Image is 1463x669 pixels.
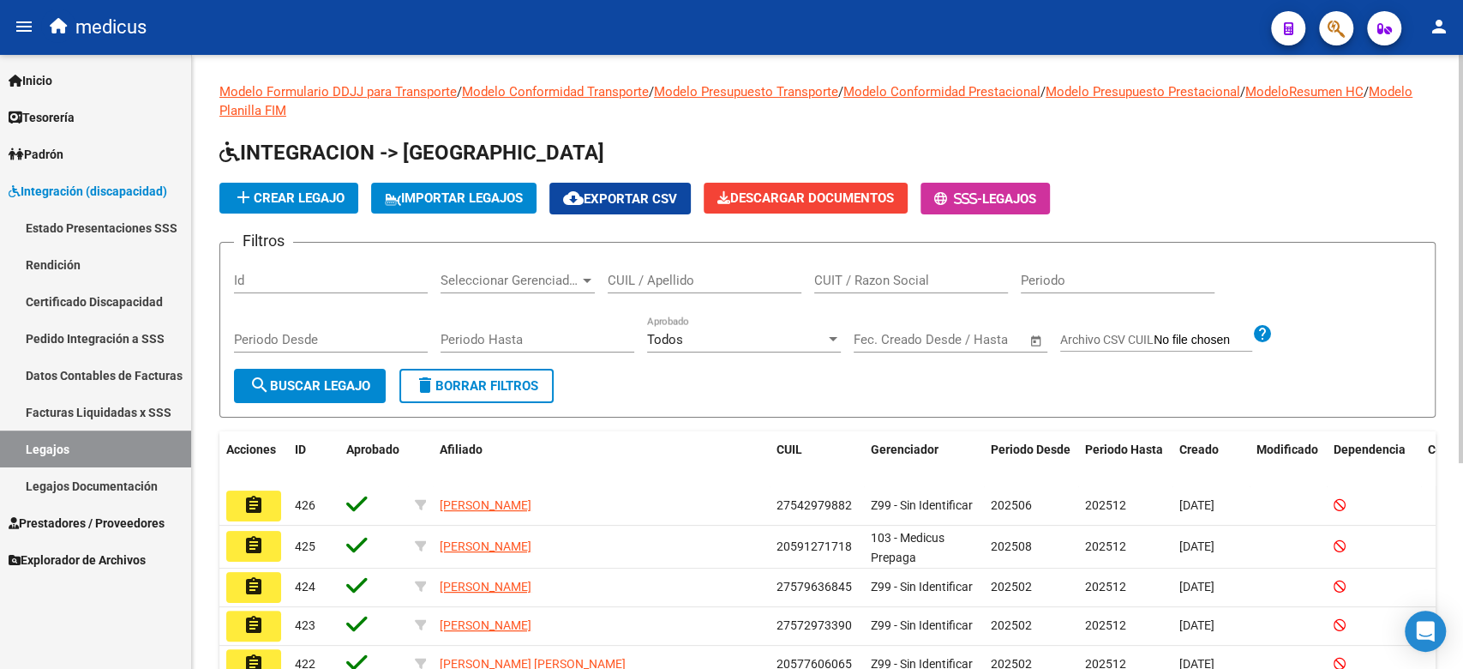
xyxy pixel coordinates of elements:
[399,369,554,403] button: Borrar Filtros
[440,443,483,456] span: Afiliado
[433,431,770,488] datatable-header-cell: Afiliado
[243,495,264,515] mat-icon: assignment
[440,618,531,632] span: [PERSON_NAME]
[776,498,852,512] span: 27542979882
[563,191,677,207] span: Exportar CSV
[1405,611,1446,652] div: Open Intercom Messenger
[9,71,52,90] span: Inicio
[440,498,531,512] span: [PERSON_NAME]
[441,273,579,288] span: Seleccionar Gerenciador
[1085,580,1126,594] span: 202512
[1179,498,1214,512] span: [DATE]
[991,580,1032,594] span: 202502
[991,443,1070,456] span: Periodo Desde
[1179,443,1219,456] span: Creado
[563,188,584,208] mat-icon: cloud_download
[385,190,523,206] span: IMPORTAR LEGAJOS
[1085,498,1126,512] span: 202512
[1078,431,1172,488] datatable-header-cell: Periodo Hasta
[871,618,973,632] span: Z99 - Sin Identificar
[704,183,908,214] button: Descargar Documentos
[776,443,802,456] span: CUIL
[219,141,604,165] span: INTEGRACION -> [GEOGRAPHIC_DATA]
[717,190,894,206] span: Descargar Documentos
[843,84,1040,99] a: Modelo Conformidad Prestacional
[9,514,165,533] span: Prestadores / Proveedores
[1172,431,1250,488] datatable-header-cell: Creado
[233,190,345,206] span: Crear Legajo
[9,145,63,164] span: Padrón
[1046,84,1240,99] a: Modelo Presupuesto Prestacional
[1060,333,1154,347] span: Archivo CSV CUIL
[1179,618,1214,632] span: [DATE]
[295,580,315,594] span: 424
[1250,431,1327,488] datatable-header-cell: Modificado
[9,551,146,570] span: Explorador de Archivos
[991,498,1032,512] span: 202506
[1154,333,1252,348] input: Archivo CSV CUIL
[295,618,315,632] span: 423
[920,183,1050,214] button: -Legajos
[234,369,386,403] button: Buscar Legajo
[1085,539,1126,553] span: 202512
[9,182,167,201] span: Integración (discapacidad)
[249,378,370,394] span: Buscar Legajo
[243,535,264,556] mat-icon: assignment
[654,84,838,99] a: Modelo Presupuesto Transporte
[243,576,264,597] mat-icon: assignment
[984,431,1078,488] datatable-header-cell: Periodo Desde
[871,580,973,594] span: Z99 - Sin Identificar
[295,498,315,512] span: 426
[339,431,408,488] datatable-header-cell: Aprobado
[1256,443,1318,456] span: Modificado
[462,84,649,99] a: Modelo Conformidad Transporte
[1085,618,1126,632] span: 202512
[938,332,1022,347] input: Fecha fin
[776,618,852,632] span: 27572973390
[249,375,270,395] mat-icon: search
[1179,580,1214,594] span: [DATE]
[440,539,531,553] span: [PERSON_NAME]
[219,84,457,99] a: Modelo Formulario DDJJ para Transporte
[776,580,852,594] span: 27579636845
[1334,443,1406,456] span: Dependencia
[233,187,254,208] mat-icon: add
[243,615,264,636] mat-icon: assignment
[440,580,531,594] span: [PERSON_NAME]
[1085,443,1163,456] span: Periodo Hasta
[991,618,1032,632] span: 202502
[871,498,973,512] span: Z99 - Sin Identificar
[991,539,1032,553] span: 202508
[1327,431,1421,488] datatable-header-cell: Dependencia
[415,378,538,394] span: Borrar Filtros
[549,183,691,214] button: Exportar CSV
[776,539,852,553] span: 20591271718
[1252,323,1273,344] mat-icon: help
[226,443,276,456] span: Acciones
[871,443,938,456] span: Gerenciador
[1027,331,1046,351] button: Open calendar
[219,183,358,214] button: Crear Legajo
[219,431,288,488] datatable-header-cell: Acciones
[770,431,864,488] datatable-header-cell: CUIL
[295,443,306,456] span: ID
[1245,84,1364,99] a: ModeloResumen HC
[415,375,435,395] mat-icon: delete
[371,183,537,214] button: IMPORTAR LEGAJOS
[1179,539,1214,553] span: [DATE]
[871,531,944,564] span: 103 - Medicus Prepaga
[14,16,34,37] mat-icon: menu
[647,332,683,347] span: Todos
[75,9,147,46] span: medicus
[288,431,339,488] datatable-header-cell: ID
[934,191,982,207] span: -
[346,443,399,456] span: Aprobado
[9,108,75,127] span: Tesorería
[1429,16,1449,37] mat-icon: person
[854,332,923,347] input: Fecha inicio
[234,229,293,253] h3: Filtros
[982,191,1036,207] span: Legajos
[864,431,984,488] datatable-header-cell: Gerenciador
[295,539,315,553] span: 425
